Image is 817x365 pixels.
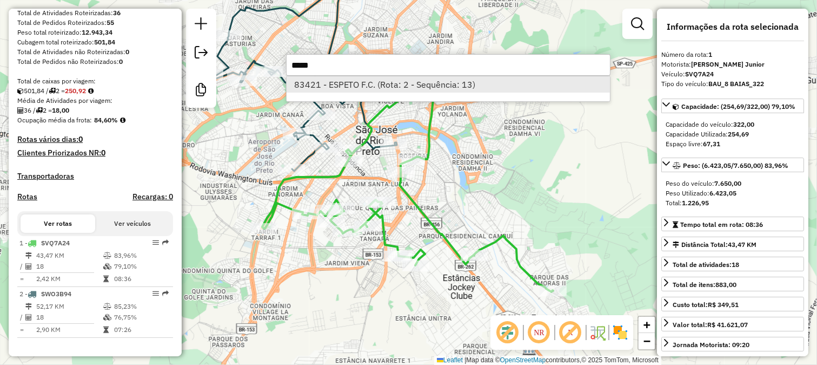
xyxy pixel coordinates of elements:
[19,324,25,335] td: =
[17,135,173,144] h4: Rotas vários dias:
[666,120,800,129] div: Capacidade do veículo:
[114,312,168,323] td: 76,75%
[661,158,804,172] a: Peso: (6.423,05/7.650,00) 83,96%
[691,60,765,68] strong: [PERSON_NAME] Junior
[661,60,804,69] div: Motorista:
[120,117,125,123] em: Média calculada utilizando a maior ocupação (%Peso ou %Cubagem) de cada rota da sessão. Rotas cro...
[643,334,650,348] span: −
[673,300,739,310] div: Custo total:
[703,140,720,148] strong: 67,31
[25,303,32,310] i: Distância Total
[643,318,650,331] span: +
[36,261,103,272] td: 18
[661,277,804,291] a: Total de itens:883,00
[733,120,754,128] strong: 322,00
[661,115,804,153] div: Capacidade: (254,69/322,00) 79,10%
[25,263,32,270] i: Total de Atividades
[19,239,70,247] span: 1 -
[114,273,168,284] td: 08:36
[94,38,115,46] strong: 501,84
[95,214,170,233] button: Ver veículos
[661,217,804,231] a: Tempo total em rota: 08:36
[682,199,709,207] strong: 1.226,95
[190,79,212,103] a: Criar modelo
[714,179,741,187] strong: 7.650,00
[17,28,173,37] div: Peso total roteirizado:
[114,324,168,335] td: 07:26
[627,13,648,35] a: Exibir filtros
[17,106,173,115] div: 36 / 2 =
[113,9,121,17] strong: 36
[661,99,804,113] a: Capacidade: (254,69/322,00) 79,10%
[661,317,804,331] a: Valor total:R$ 41.621,07
[94,116,118,124] strong: 84,60%
[17,18,173,28] div: Total de Pedidos Roteirizados:
[661,174,804,212] div: Peso: (6.423,05/7.650,00) 83,96%
[683,161,788,170] span: Peso: (6.423,05/7.650,00) 83,96%
[25,314,32,321] i: Total de Atividades
[17,8,173,18] div: Total de Atividades Roteirizadas:
[661,79,804,89] div: Tipo do veículo:
[36,324,103,335] td: 2,90 KM
[661,22,804,32] h4: Informações da rota selecionada
[107,18,114,27] strong: 55
[17,192,37,201] a: Rotas
[103,263,111,270] i: % de utilização da cubagem
[708,301,739,309] strong: R$ 349,51
[685,70,714,78] strong: SVQ7A24
[589,324,606,341] img: Fluxo de ruas
[19,290,71,298] span: 2 -
[666,179,741,187] span: Peso do veículo:
[41,290,71,298] span: SWO3B94
[17,86,173,96] div: 501,84 / 2 =
[661,257,804,271] a: Total de atividades:18
[17,96,173,106] div: Média de Atividades por viagem:
[190,42,212,66] a: Exportar sessão
[103,327,109,333] i: Tempo total em rota
[17,47,173,57] div: Total de Atividades não Roteirizadas:
[661,69,804,79] div: Veículo:
[666,198,800,208] div: Total:
[162,290,169,297] em: Rota exportada
[434,356,661,365] div: Map data © contributors,© 2025 TomTom, Microsoft
[162,239,169,246] em: Rota exportada
[732,260,739,269] strong: 18
[114,250,168,261] td: 83,96%
[17,148,173,158] h4: Clientes Priorizados NR:
[495,320,521,346] span: Exibir deslocamento
[728,240,756,249] span: 43,47 KM
[101,148,105,158] strong: 0
[666,139,800,149] div: Espaço livre:
[152,239,159,246] em: Opções
[17,107,24,114] i: Total de Atividades
[52,106,69,114] strong: 18,00
[708,50,712,58] strong: 1
[680,220,763,229] span: Tempo total em rota: 08:36
[673,340,749,350] div: Jornada Motorista: 09:20
[36,301,103,312] td: 52,17 KM
[673,320,748,330] div: Valor total:
[36,250,103,261] td: 43,47 KM
[661,237,804,251] a: Distância Total:43,47 KM
[190,13,212,37] a: Nova sessão e pesquisa
[17,172,173,181] h4: Transportadoras
[36,312,103,323] td: 18
[673,240,756,250] div: Distância Total:
[715,281,736,289] strong: 883,00
[19,261,25,272] td: /
[103,276,109,282] i: Tempo total em rota
[17,37,173,47] div: Cubagem total roteirizado:
[526,320,552,346] span: Ocultar NR
[103,314,111,321] i: % de utilização da cubagem
[500,356,546,364] a: OpenStreetMap
[437,356,463,364] a: Leaflet
[65,87,86,95] strong: 250,92
[661,297,804,311] a: Custo total:R$ 349,51
[673,260,739,269] span: Total de atividades:
[287,76,610,93] ul: Option List
[132,192,173,201] h4: Recargas: 0
[17,88,24,94] i: Cubagem total roteirizado
[661,337,804,351] a: Jornada Motorista: 09:20
[25,252,32,259] i: Distância Total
